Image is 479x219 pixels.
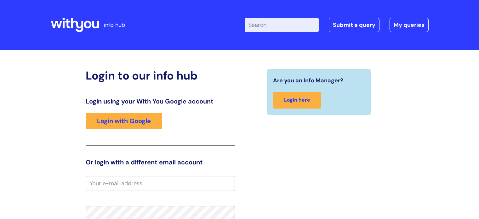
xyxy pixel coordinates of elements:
[245,18,319,32] input: Search
[86,69,235,82] h2: Login to our info hub
[86,113,162,129] a: Login with Google
[273,92,321,109] a: Login here
[86,158,235,166] h3: Or login with a different email account
[104,20,125,30] p: info hub
[86,176,235,191] input: Your e-mail address
[329,18,379,32] a: Submit a query
[273,75,343,86] span: Are you an Info Manager?
[390,18,429,32] a: My queries
[86,98,235,105] h3: Login using your With You Google account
